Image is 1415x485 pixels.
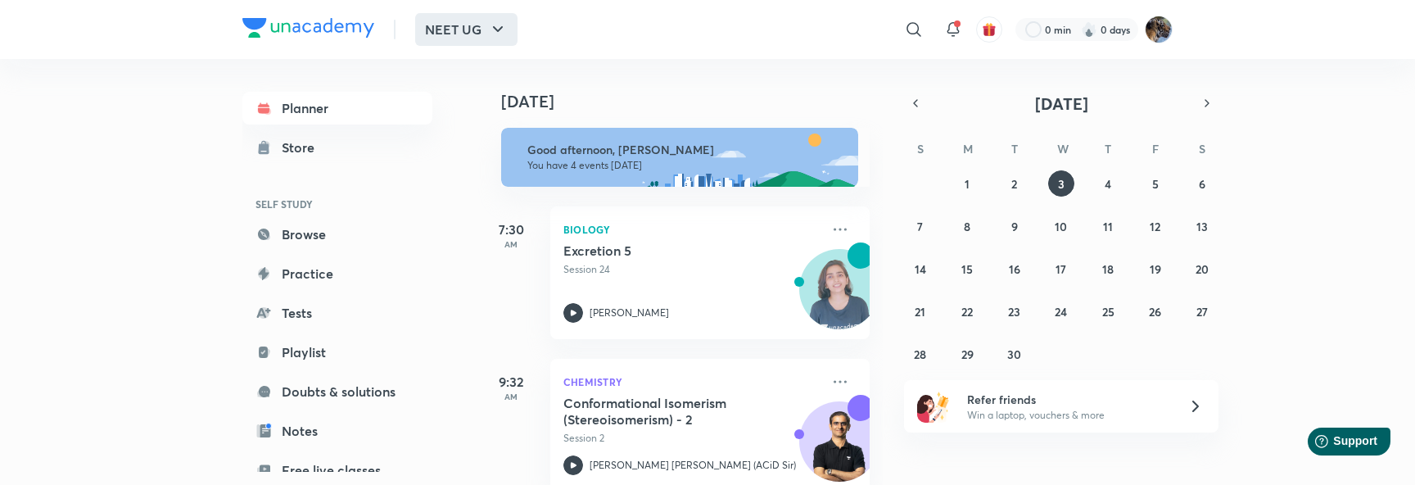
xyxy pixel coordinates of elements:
button: September 6, 2025 [1189,170,1215,197]
button: September 28, 2025 [907,341,934,367]
a: Notes [242,415,432,447]
button: September 1, 2025 [954,170,980,197]
button: September 26, 2025 [1142,298,1169,324]
p: Biology [563,220,821,239]
button: September 3, 2025 [1048,170,1074,197]
h6: SELF STUDY [242,190,432,218]
button: [DATE] [927,92,1196,115]
abbr: September 11, 2025 [1103,219,1113,234]
abbr: September 23, 2025 [1008,304,1020,320]
img: streak [1081,21,1097,38]
p: You have 4 events [DATE] [527,159,843,172]
button: September 20, 2025 [1189,256,1215,282]
button: NEET UG [415,13,518,46]
button: September 27, 2025 [1189,298,1215,324]
a: Store [242,131,432,164]
button: September 4, 2025 [1095,170,1121,197]
abbr: September 9, 2025 [1011,219,1018,234]
img: Avatar [800,258,879,337]
button: September 17, 2025 [1048,256,1074,282]
img: Chayan Mehta [1145,16,1173,43]
button: September 7, 2025 [907,213,934,239]
button: September 2, 2025 [1001,170,1028,197]
button: September 21, 2025 [907,298,934,324]
abbr: September 24, 2025 [1055,304,1067,320]
abbr: September 5, 2025 [1152,176,1159,192]
abbr: September 12, 2025 [1150,219,1160,234]
p: Session 24 [563,262,821,277]
abbr: September 10, 2025 [1055,219,1067,234]
abbr: Monday [963,141,973,156]
abbr: September 13, 2025 [1196,219,1208,234]
h5: Conformational Isomerism (Stereoisomerism) - 2 [563,395,767,428]
a: Playlist [242,336,432,369]
abbr: September 18, 2025 [1102,261,1114,277]
button: September 16, 2025 [1001,256,1028,282]
abbr: September 28, 2025 [914,347,926,362]
a: Planner [242,92,432,125]
abbr: Saturday [1199,141,1205,156]
abbr: Wednesday [1057,141,1069,156]
abbr: September 20, 2025 [1196,261,1209,277]
p: [PERSON_NAME] [590,306,669,320]
abbr: September 30, 2025 [1007,347,1021,362]
p: Session 2 [563,431,821,446]
abbr: Thursday [1105,141,1111,156]
h6: Good afternoon, [PERSON_NAME] [527,143,843,157]
button: September 13, 2025 [1189,213,1215,239]
button: September 19, 2025 [1142,256,1169,282]
abbr: September 16, 2025 [1009,261,1020,277]
a: Doubts & solutions [242,375,432,408]
button: September 15, 2025 [954,256,980,282]
button: September 10, 2025 [1048,213,1074,239]
h6: Refer friends [967,391,1169,408]
p: Win a laptop, vouchers & more [967,408,1169,423]
button: September 14, 2025 [907,256,934,282]
abbr: September 25, 2025 [1102,304,1114,320]
div: Store [282,138,324,157]
abbr: September 15, 2025 [961,261,973,277]
a: Tests [242,297,432,329]
button: September 23, 2025 [1001,298,1028,324]
p: AM [478,239,544,249]
h4: [DATE] [501,92,886,111]
button: September 12, 2025 [1142,213,1169,239]
img: afternoon [501,128,858,187]
p: AM [478,392,544,401]
abbr: September 21, 2025 [915,304,925,320]
abbr: September 14, 2025 [915,261,926,277]
button: September 18, 2025 [1095,256,1121,282]
abbr: September 1, 2025 [965,176,970,192]
h5: 9:32 [478,372,544,392]
abbr: September 27, 2025 [1196,304,1208,320]
button: September 29, 2025 [954,341,980,367]
abbr: September 2, 2025 [1011,176,1017,192]
abbr: Tuesday [1011,141,1018,156]
button: September 5, 2025 [1142,170,1169,197]
abbr: September 26, 2025 [1149,304,1161,320]
a: Browse [242,218,432,251]
img: referral [917,390,950,423]
button: September 25, 2025 [1095,298,1121,324]
abbr: September 8, 2025 [964,219,970,234]
abbr: September 29, 2025 [961,347,974,362]
a: Company Logo [242,18,374,42]
p: Chemistry [563,372,821,392]
abbr: September 17, 2025 [1056,261,1066,277]
abbr: September 22, 2025 [961,304,973,320]
abbr: September 7, 2025 [917,219,923,234]
button: September 8, 2025 [954,213,980,239]
iframe: Help widget launcher [1269,421,1397,467]
button: avatar [976,16,1002,43]
button: September 30, 2025 [1001,341,1028,367]
abbr: September 4, 2025 [1105,176,1111,192]
button: September 24, 2025 [1048,298,1074,324]
a: Practice [242,257,432,290]
img: avatar [982,22,997,37]
img: Company Logo [242,18,374,38]
button: September 11, 2025 [1095,213,1121,239]
p: [PERSON_NAME] [PERSON_NAME] (ACiD Sir) [590,458,796,473]
h5: Excretion 5 [563,242,767,259]
span: [DATE] [1035,93,1088,115]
